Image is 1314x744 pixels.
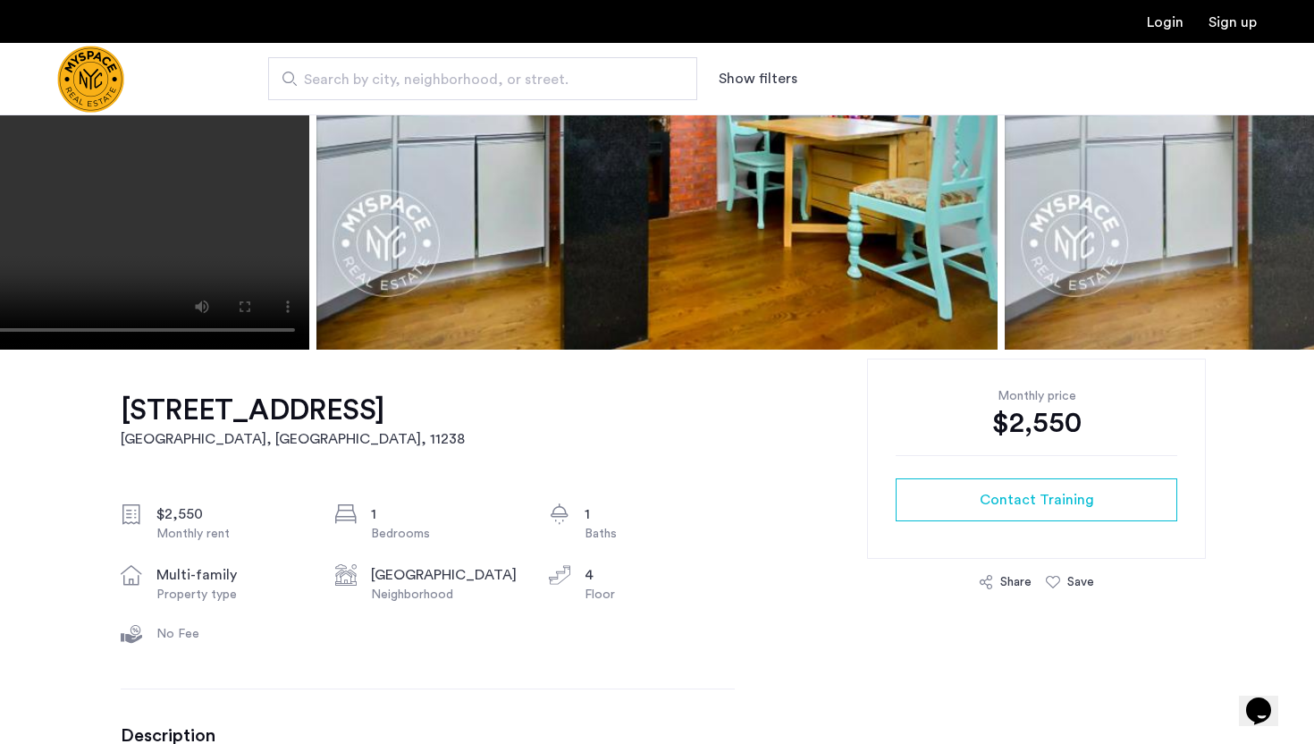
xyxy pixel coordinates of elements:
[1000,573,1032,591] div: Share
[371,586,521,604] div: Neighborhood
[371,525,521,543] div: Bedrooms
[1147,15,1183,30] a: Login
[156,525,307,543] div: Monthly rent
[57,46,124,113] a: Cazamio Logo
[268,57,697,100] input: Apartment Search
[1239,672,1296,726] iframe: chat widget
[980,489,1094,511] span: Contact Training
[1209,15,1257,30] a: Registration
[896,405,1177,441] div: $2,550
[585,586,735,604] div: Floor
[719,68,797,89] button: Show or hide filters
[57,46,124,113] img: logo
[304,69,647,90] span: Search by city, neighborhood, or street.
[371,503,521,525] div: 1
[156,503,307,525] div: $2,550
[121,393,465,428] h1: [STREET_ADDRESS]
[896,387,1177,405] div: Monthly price
[156,625,307,643] div: No Fee
[156,564,307,586] div: multi-family
[1067,573,1094,591] div: Save
[585,564,735,586] div: 4
[585,503,735,525] div: 1
[585,525,735,543] div: Baths
[121,393,465,450] a: [STREET_ADDRESS][GEOGRAPHIC_DATA], [GEOGRAPHIC_DATA], 11238
[371,564,521,586] div: [GEOGRAPHIC_DATA]
[896,478,1177,521] button: button
[121,428,465,450] h2: [GEOGRAPHIC_DATA], [GEOGRAPHIC_DATA] , 11238
[156,586,307,604] div: Property type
